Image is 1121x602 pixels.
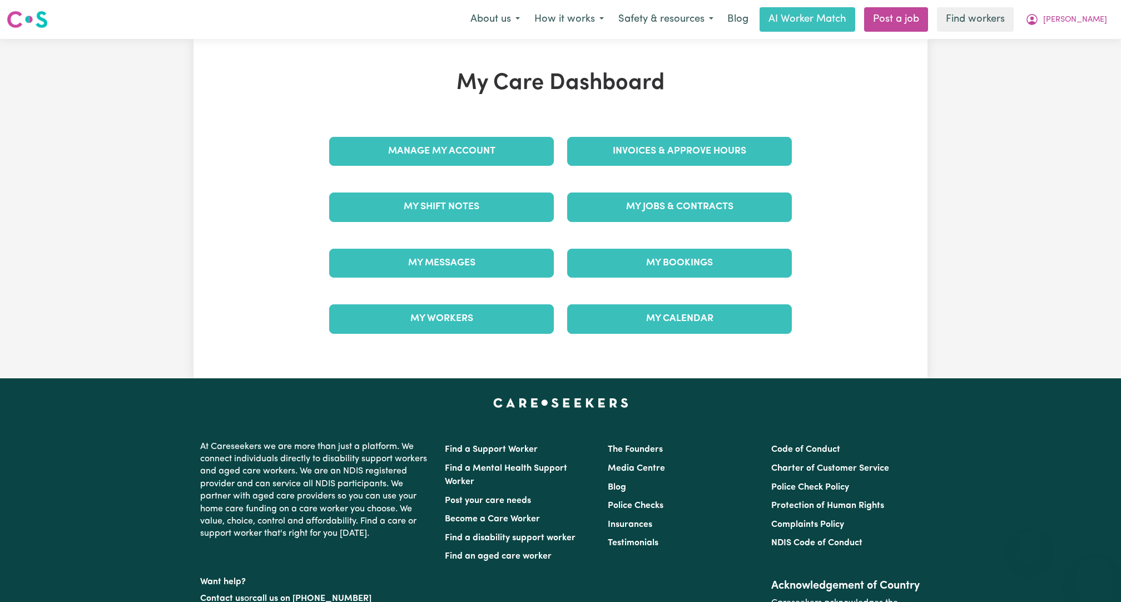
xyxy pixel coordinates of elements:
[7,9,48,29] img: Careseekers logo
[7,7,48,32] a: Careseekers logo
[445,534,576,542] a: Find a disability support worker
[771,501,884,510] a: Protection of Human Rights
[567,249,792,278] a: My Bookings
[200,436,431,545] p: At Careseekers we are more than just a platform. We connect individuals directly to disability su...
[771,445,840,454] a: Code of Conduct
[608,539,658,547] a: Testimonials
[329,137,554,166] a: Manage My Account
[445,515,540,524] a: Become a Care Worker
[445,445,538,454] a: Find a Support Worker
[567,137,792,166] a: Invoices & Approve Hours
[445,552,552,561] a: Find an aged care worker
[608,520,652,529] a: Insurances
[445,496,531,505] a: Post your care needs
[771,579,921,593] h2: Acknowledgement of Country
[329,304,554,333] a: My Workers
[323,70,798,97] h1: My Care Dashboard
[608,501,663,510] a: Police Checks
[493,398,628,407] a: Careseekers home page
[608,483,626,492] a: Blog
[1043,14,1107,26] span: [PERSON_NAME]
[937,7,1014,32] a: Find workers
[771,520,844,529] a: Complaints Policy
[463,8,527,31] button: About us
[608,445,663,454] a: The Founders
[567,304,792,333] a: My Calendar
[329,193,554,221] a: My Shift Notes
[527,8,611,31] button: How it works
[771,539,862,547] a: NDIS Code of Conduct
[864,7,928,32] a: Post a job
[445,464,567,486] a: Find a Mental Health Support Worker
[1018,8,1114,31] button: My Account
[1019,531,1041,553] iframe: Close message
[329,249,554,278] a: My Messages
[721,7,755,32] a: Blog
[567,193,792,221] a: My Jobs & Contracts
[1077,557,1112,593] iframe: Button to launch messaging window
[760,7,855,32] a: AI Worker Match
[611,8,721,31] button: Safety & resources
[771,464,889,473] a: Charter of Customer Service
[608,464,665,473] a: Media Centre
[771,483,849,492] a: Police Check Policy
[200,571,431,588] p: Want help?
